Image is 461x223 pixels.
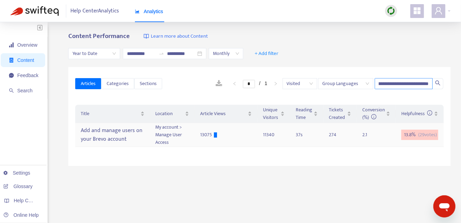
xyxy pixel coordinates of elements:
span: Overview [17,42,37,48]
span: container [9,58,14,63]
span: Help Centers [14,198,42,203]
a: Online Help [3,212,39,218]
span: Location [156,110,184,118]
th: Location [150,105,195,123]
span: ( 29 votes) [418,131,437,139]
span: Learn more about Content [151,32,208,40]
span: Title [81,110,139,118]
span: Year to Date [72,48,116,59]
div: 2.1 [362,131,376,139]
td: My account > Manage User Access [150,123,195,147]
span: search [435,80,441,86]
button: + Add filter [249,48,284,59]
th: Title [75,105,150,123]
span: Analytics [135,9,163,14]
span: Articles [81,80,96,87]
th: Unique Visitors [257,105,290,123]
img: sync.dc5367851b00ba804db3.png [387,7,395,15]
span: Tickets Created [329,106,346,121]
span: appstore [413,7,421,15]
div: 13075 [200,131,214,139]
span: Group Languages [322,78,369,89]
li: Next Page [270,80,281,88]
li: Previous Page [229,80,240,88]
span: / [259,81,261,86]
button: Sections [134,78,162,89]
span: + Add filter [255,49,278,58]
span: Visited [287,78,313,89]
div: 13.8 % [401,130,438,140]
b: Content Performance [68,31,130,41]
span: Monthly [213,48,239,59]
span: user [434,7,443,15]
li: 1/1 [243,80,267,88]
a: Settings [3,170,30,176]
span: search [9,88,14,93]
div: 11340 [263,131,285,139]
button: right [270,80,281,88]
span: Reading Time [296,106,312,121]
button: left [229,80,240,88]
span: signal [9,43,14,47]
span: Sections [140,80,157,87]
span: Conversion (%) [362,106,385,121]
span: Feedback [17,73,38,78]
th: Reading Time [290,105,323,123]
span: Search [17,88,32,93]
th: Article Views [195,105,257,123]
div: 274 [329,131,343,139]
span: message [9,73,14,78]
span: area-chart [135,9,140,14]
div: Add and manage users on your Brevo account [81,125,144,145]
div: 37 s [296,131,318,139]
button: Categories [101,78,134,89]
img: Swifteq [10,6,59,16]
span: Help Center Analytics [71,4,119,18]
span: swap-right [159,51,164,56]
span: Article Views [200,110,246,118]
th: Tickets Created [323,105,357,123]
a: Learn more about Content [144,32,208,40]
span: Categories [107,80,129,87]
span: left [233,82,237,86]
button: Articles [75,78,101,89]
span: to [159,51,164,56]
span: Helpfulness [401,110,433,118]
iframe: Button to launch messaging window [433,195,455,217]
span: Unique Visitors [263,106,279,121]
a: Glossary [3,184,32,189]
span: Content [17,57,34,63]
span: right [274,82,278,86]
img: image-link [144,34,149,39]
